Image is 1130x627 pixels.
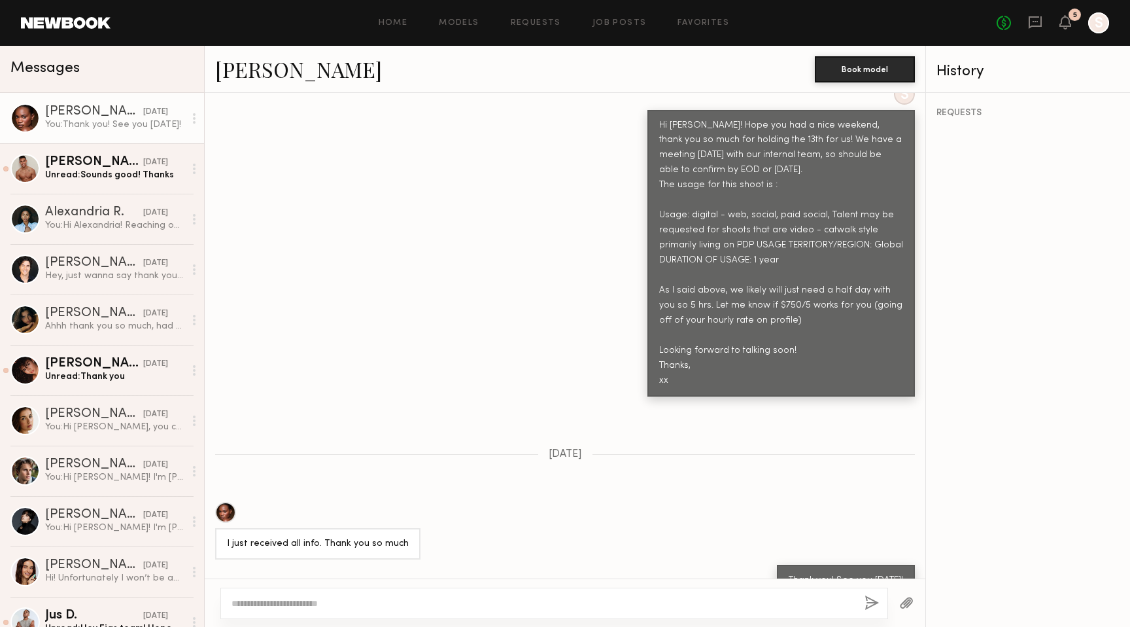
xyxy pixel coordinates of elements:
[143,308,168,320] div: [DATE]
[45,559,143,572] div: [PERSON_NAME]
[143,408,168,421] div: [DATE]
[143,106,168,118] div: [DATE]
[511,19,561,27] a: Requests
[45,458,143,471] div: [PERSON_NAME]
[936,64,1120,79] div: History
[45,320,184,332] div: Ahhh thank you so much, had tons of fun!! :))
[45,257,143,270] div: [PERSON_NAME]
[45,572,184,584] div: Hi! Unfortunately I won’t be able to shoot [DATE]:( I am doing a summer internship so my schedule...
[143,509,168,522] div: [DATE]
[10,61,80,76] span: Messages
[45,169,184,181] div: Unread: Sounds good! Thanks
[143,610,168,622] div: [DATE]
[45,522,184,534] div: You: Hi [PERSON_NAME]! I'm [PERSON_NAME], the production coordinator over at FIGS ([DOMAIN_NAME]....
[143,560,168,572] div: [DATE]
[789,573,903,588] div: Thank you! See you [DATE]!
[143,207,168,219] div: [DATE]
[45,370,184,383] div: Unread: Thank you
[45,118,184,131] div: You: Thank you! See you [DATE]!
[659,118,903,389] div: Hi [PERSON_NAME]! Hope you had a nice weekend, thank you so much for holding the 13th for us! We ...
[45,219,184,232] div: You: Hi Alexandria! Reaching out again here to see if you'd be available for an upcoming FIGS sho...
[379,19,408,27] a: Home
[143,257,168,270] div: [DATE]
[592,19,647,27] a: Job Posts
[143,459,168,471] div: [DATE]
[1073,12,1077,19] div: 5
[45,307,143,320] div: [PERSON_NAME]
[45,270,184,282] div: Hey, just wanna say thank you so much for booking me, and I really enjoyed working with all of you😊
[143,358,168,370] div: [DATE]
[45,609,143,622] div: Jus D.
[439,19,479,27] a: Models
[143,156,168,169] div: [DATE]
[45,357,143,370] div: [PERSON_NAME]
[45,509,143,522] div: [PERSON_NAME]
[45,421,184,433] div: You: Hi [PERSON_NAME], you can release. Thanks for holding!
[936,109,1120,118] div: REQUESTS
[45,408,143,421] div: [PERSON_NAME]
[1088,12,1109,33] a: S
[677,19,729,27] a: Favorites
[815,63,915,74] a: Book model
[815,56,915,82] button: Book model
[215,55,382,83] a: [PERSON_NAME]
[45,105,143,118] div: [PERSON_NAME]
[45,156,143,169] div: [PERSON_NAME]
[549,449,582,460] span: [DATE]
[227,537,409,552] div: I just received all info. Thank you so much
[45,206,143,219] div: Alexandria R.
[45,471,184,484] div: You: Hi [PERSON_NAME]! I'm [PERSON_NAME], the production coordinator over at FIGS ([DOMAIN_NAME]....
